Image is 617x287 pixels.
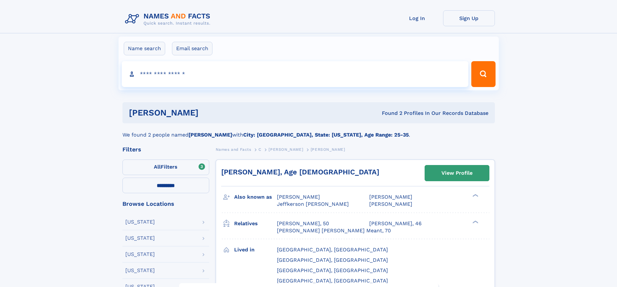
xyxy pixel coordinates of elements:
[471,193,479,198] div: ❯
[277,257,388,263] span: [GEOGRAPHIC_DATA], [GEOGRAPHIC_DATA]
[391,10,443,26] a: Log In
[234,192,277,203] h3: Also known as
[122,201,209,207] div: Browse Locations
[154,164,161,170] span: All
[189,132,232,138] b: [PERSON_NAME]
[277,227,391,234] a: [PERSON_NAME] [PERSON_NAME] Meant, 70
[443,10,495,26] a: Sign Up
[129,109,290,117] h1: [PERSON_NAME]
[125,236,155,241] div: [US_STATE]
[216,145,251,153] a: Names and Facts
[369,201,412,207] span: [PERSON_NAME]
[277,267,388,273] span: [GEOGRAPHIC_DATA], [GEOGRAPHIC_DATA]
[122,10,216,28] img: Logo Names and Facts
[425,165,489,181] a: View Profile
[369,194,412,200] span: [PERSON_NAME]
[258,147,261,152] span: C
[122,61,469,87] input: search input
[243,132,409,138] b: City: [GEOGRAPHIC_DATA], State: [US_STATE], Age Range: 25-35
[122,160,209,175] label: Filters
[234,218,277,229] h3: Relatives
[221,168,379,176] a: [PERSON_NAME], Age [DEMOGRAPHIC_DATA]
[125,252,155,257] div: [US_STATE]
[277,194,320,200] span: [PERSON_NAME]
[172,42,212,55] label: Email search
[234,244,277,255] h3: Lived in
[311,147,345,152] span: [PERSON_NAME]
[258,145,261,153] a: C
[269,145,303,153] a: [PERSON_NAME]
[125,268,155,273] div: [US_STATE]
[269,147,303,152] span: [PERSON_NAME]
[471,220,479,224] div: ❯
[125,219,155,225] div: [US_STATE]
[290,110,488,117] div: Found 2 Profiles In Our Records Database
[277,278,388,284] span: [GEOGRAPHIC_DATA], [GEOGRAPHIC_DATA]
[277,247,388,253] span: [GEOGRAPHIC_DATA], [GEOGRAPHIC_DATA]
[441,166,473,181] div: View Profile
[122,123,495,139] div: We found 2 people named with .
[124,42,165,55] label: Name search
[277,220,329,227] a: [PERSON_NAME], 50
[369,220,422,227] a: [PERSON_NAME], 46
[122,147,209,152] div: Filters
[277,201,349,207] span: Jeffkerson [PERSON_NAME]
[471,61,495,87] button: Search Button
